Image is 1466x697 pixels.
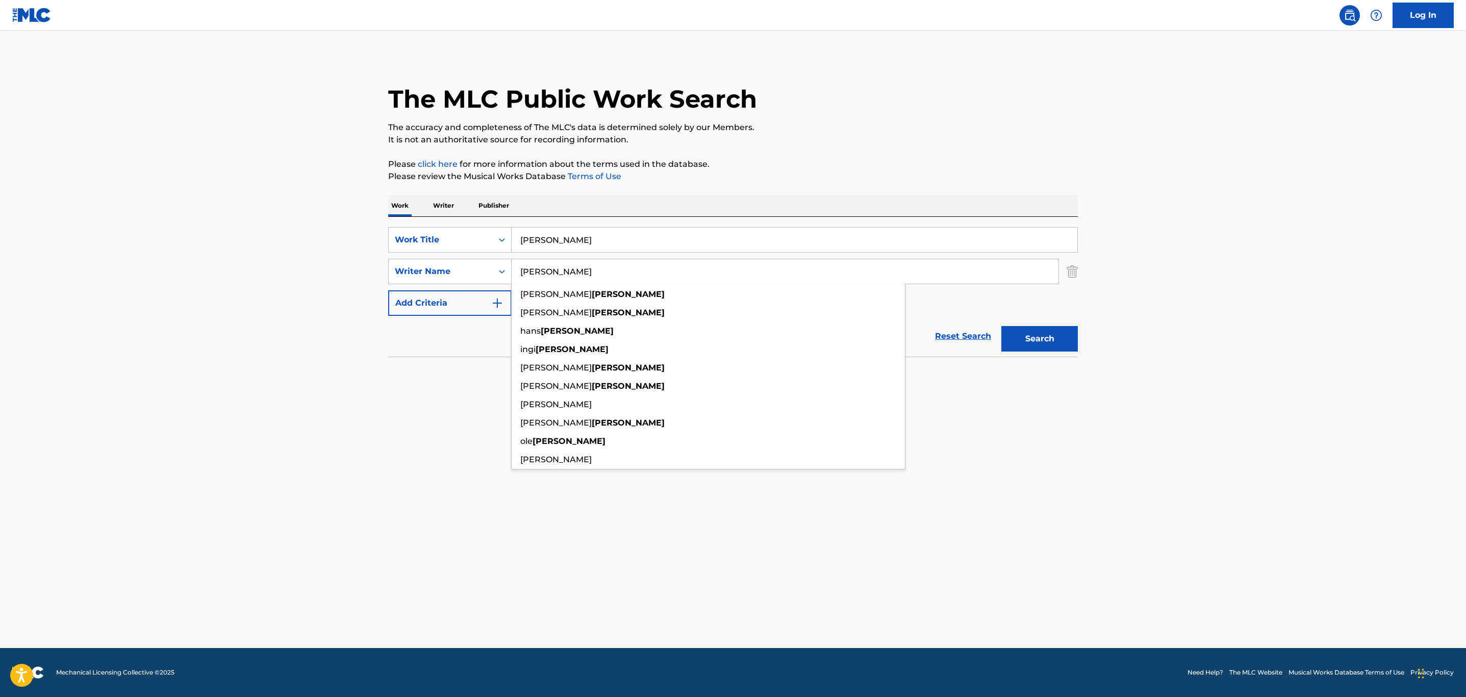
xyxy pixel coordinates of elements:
[418,159,458,169] a: click here
[536,344,609,354] strong: [PERSON_NAME]
[1229,668,1282,677] a: The MLC Website
[520,308,592,317] span: [PERSON_NAME]
[56,668,174,677] span: Mechanical Licensing Collective © 2025
[1288,668,1404,677] a: Musical Works Database Terms of Use
[395,234,487,246] div: Work Title
[388,170,1078,183] p: Please review the Musical Works Database
[12,8,52,22] img: MLC Logo
[430,195,457,216] p: Writer
[1418,658,1424,689] div: Drag
[520,418,592,428] span: [PERSON_NAME]
[930,325,996,347] a: Reset Search
[388,227,1078,357] form: Search Form
[1393,3,1454,28] a: Log In
[1187,668,1223,677] a: Need Help?
[533,436,605,446] strong: [PERSON_NAME]
[592,363,665,372] strong: [PERSON_NAME]
[395,265,487,278] div: Writer Name
[520,363,592,372] span: [PERSON_NAME]
[388,134,1078,146] p: It is not an authoritative source for recording information.
[566,171,621,181] a: Terms of Use
[475,195,512,216] p: Publisher
[388,290,512,316] button: Add Criteria
[1410,668,1454,677] a: Privacy Policy
[592,308,665,317] strong: [PERSON_NAME]
[12,666,44,679] img: logo
[520,344,536,354] span: ingi
[520,455,592,464] span: [PERSON_NAME]
[1344,9,1356,21] img: search
[1370,9,1382,21] img: help
[1366,5,1386,26] div: Help
[520,326,541,336] span: hans
[388,84,757,114] h1: The MLC Public Work Search
[388,158,1078,170] p: Please for more information about the terms used in the database.
[592,289,665,299] strong: [PERSON_NAME]
[491,297,503,309] img: 9d2ae6d4665cec9f34b9.svg
[592,418,665,428] strong: [PERSON_NAME]
[592,381,665,391] strong: [PERSON_NAME]
[520,436,533,446] span: ole
[1067,259,1078,284] img: Delete Criterion
[1415,648,1466,697] iframe: Chat Widget
[520,289,592,299] span: [PERSON_NAME]
[520,400,592,409] span: [PERSON_NAME]
[520,381,592,391] span: [PERSON_NAME]
[388,195,412,216] p: Work
[388,121,1078,134] p: The accuracy and completeness of The MLC's data is determined solely by our Members.
[541,326,614,336] strong: [PERSON_NAME]
[1339,5,1360,26] a: Public Search
[1001,326,1078,352] button: Search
